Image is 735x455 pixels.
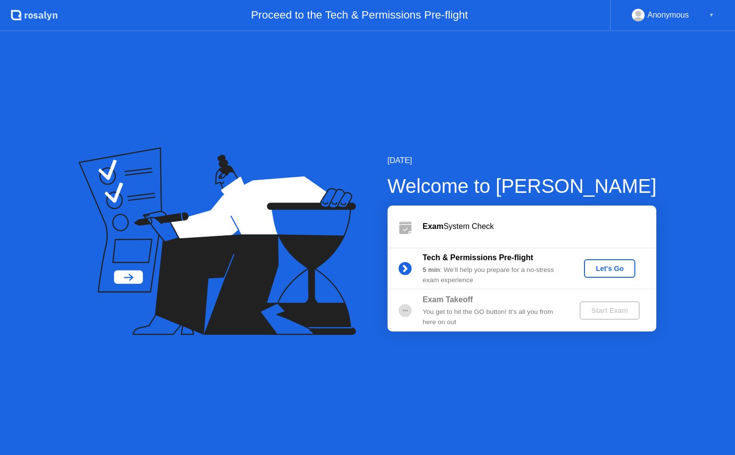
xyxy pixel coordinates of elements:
div: Let's Go [588,265,631,272]
div: You get to hit the GO button! It’s all you from here on out [423,307,563,327]
div: ▼ [709,9,714,21]
div: Start Exam [584,307,636,314]
b: Tech & Permissions Pre-flight [423,253,533,262]
div: Anonymous [648,9,689,21]
b: 5 min [423,266,440,273]
div: Welcome to [PERSON_NAME] [388,171,657,201]
button: Start Exam [580,301,640,320]
div: [DATE] [388,155,657,166]
b: Exam [423,222,444,230]
div: : We’ll help you prepare for a no-stress exam experience [423,265,563,285]
button: Let's Go [584,259,635,278]
b: Exam Takeoff [423,295,473,304]
div: System Check [423,221,656,232]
